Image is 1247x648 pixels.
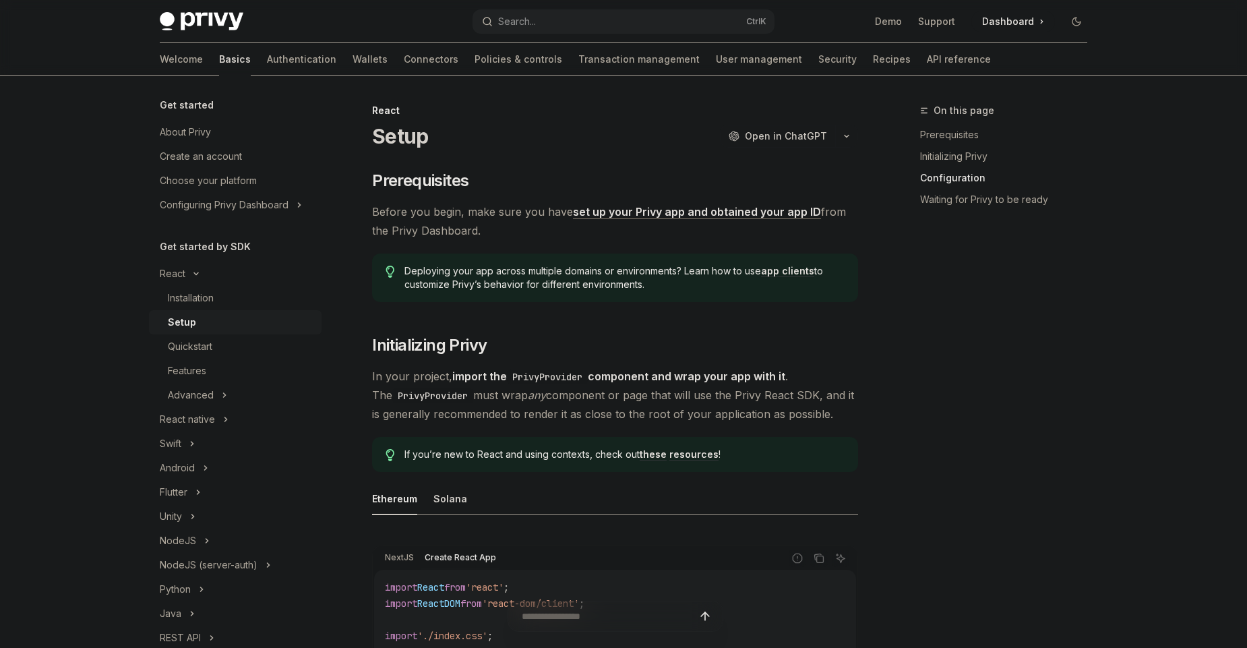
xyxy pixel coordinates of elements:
button: Python [149,577,322,601]
div: Unity [160,508,182,525]
a: Create an account [149,144,322,169]
h5: Get started [160,97,214,113]
button: Toggle dark mode [1066,11,1087,32]
button: React [149,262,322,286]
a: Basics [219,43,251,76]
div: Setup [168,314,196,330]
span: Prerequisites [372,170,468,192]
a: Initializing Privy [920,146,1098,167]
h1: Setup [372,124,428,148]
div: Quickstart [168,338,212,355]
div: NodeJS (server-auth) [160,557,257,573]
a: Prerequisites [920,124,1098,146]
svg: Tip [386,266,395,278]
button: React native [149,407,322,432]
div: NextJS [381,550,418,566]
a: Recipes [873,43,911,76]
div: About Privy [160,124,211,140]
h5: Get started by SDK [160,239,251,255]
span: Initializing Privy [372,334,487,356]
button: Unity [149,504,322,529]
span: If you’re new to React and using contexts, check out ! [404,448,845,461]
span: ; [579,597,584,610]
span: Open in ChatGPT [745,129,827,143]
a: resources [669,448,719,461]
strong: import the component and wrap your app with it [452,370,785,383]
button: Advanced [149,383,322,407]
code: PrivyProvider [507,370,588,384]
button: Swift [149,432,322,456]
a: Demo [875,15,902,28]
a: Features [149,359,322,383]
div: Create an account [160,148,242,165]
em: any [528,388,546,402]
button: Ethereum [372,483,417,514]
a: Transaction management [578,43,700,76]
a: API reference [927,43,991,76]
a: Welcome [160,43,203,76]
div: Swift [160,436,181,452]
button: Solana [433,483,467,514]
div: REST API [160,630,201,646]
a: Installation [149,286,322,310]
button: Ask AI [832,550,849,567]
span: React [417,581,444,593]
a: Choose your platform [149,169,322,193]
span: ; [504,581,509,593]
svg: Tip [386,449,395,461]
div: Flutter [160,484,187,500]
button: Configuring Privy Dashboard [149,193,322,217]
span: In your project, . The must wrap component or page that will use the Privy React SDK, and it is g... [372,367,858,423]
div: Python [160,581,191,597]
div: Advanced [168,387,214,403]
a: Wallets [353,43,388,76]
button: NodeJS (server-auth) [149,553,322,577]
div: Android [160,460,195,476]
input: Ask a question... [522,601,696,631]
div: Features [168,363,206,379]
div: Search... [498,13,536,30]
span: 'react' [466,581,504,593]
a: app clients [761,265,814,277]
a: Dashboard [971,11,1055,32]
a: Setup [149,310,322,334]
button: Report incorrect code [789,550,806,567]
a: User management [716,43,802,76]
span: import [385,581,417,593]
a: Security [818,43,857,76]
div: React [372,104,858,117]
a: Policies & controls [475,43,562,76]
div: React [160,266,185,282]
a: Support [918,15,955,28]
span: Ctrl K [746,16,766,27]
span: Deploying your app across multiple domains or environments? Learn how to use to customize Privy’s... [404,264,845,291]
button: Android [149,456,322,480]
a: About Privy [149,120,322,144]
button: Send message [696,607,714,626]
span: On this page [934,102,994,119]
button: Open in ChatGPT [720,125,835,148]
button: Java [149,601,322,626]
div: Create React App [421,550,500,566]
span: ReactDOM [417,597,460,610]
a: set up your Privy app and obtained your app ID [573,205,821,219]
span: 'react-dom/client' [482,597,579,610]
div: React native [160,411,215,428]
button: NodeJS [149,529,322,553]
a: Waiting for Privy to be ready [920,189,1098,210]
img: dark logo [160,12,243,31]
span: import [385,597,417,610]
span: Before you begin, make sure you have from the Privy Dashboard. [372,202,858,240]
a: these [640,448,667,461]
a: Authentication [267,43,336,76]
div: Configuring Privy Dashboard [160,197,288,213]
div: NodeJS [160,533,196,549]
button: Copy the contents from the code block [810,550,828,567]
a: Connectors [404,43,458,76]
div: Installation [168,290,214,306]
span: Dashboard [982,15,1034,28]
a: Quickstart [149,334,322,359]
a: Configuration [920,167,1098,189]
div: Choose your platform [160,173,257,189]
code: PrivyProvider [392,388,473,403]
